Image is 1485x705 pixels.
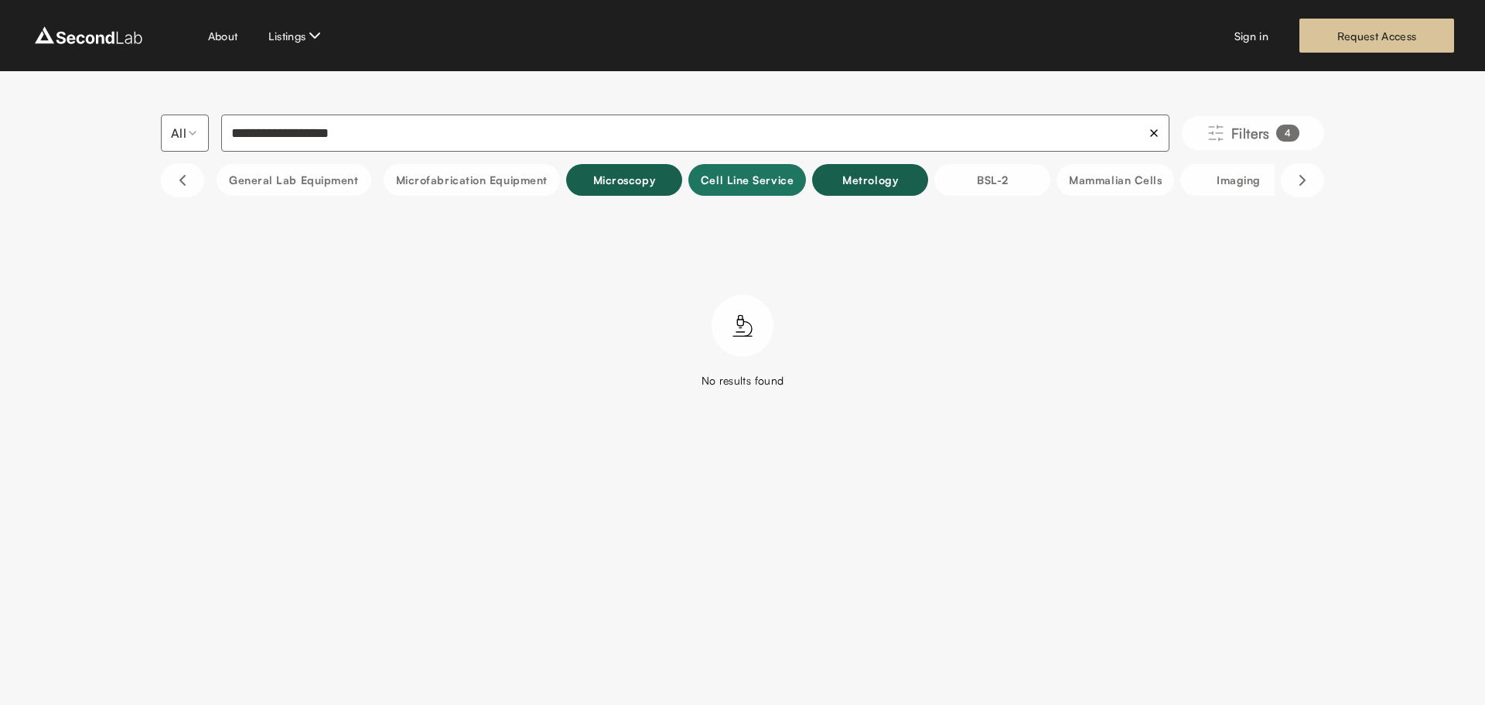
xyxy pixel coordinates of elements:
button: Scroll right [1281,163,1324,197]
a: About [208,28,238,44]
div: 4 [1276,125,1299,142]
button: General Lab equipment [217,164,371,196]
button: Metrology [812,164,928,196]
img: logo [31,23,146,48]
button: Microfabrication Equipment [384,164,560,196]
button: Listings [268,26,324,45]
span: Filters [1231,122,1270,144]
button: Filters [1182,116,1324,150]
button: Mammalian Cells [1057,164,1174,196]
button: Imaging [1180,164,1296,196]
button: BSL-2 [934,164,1050,196]
button: Scroll left [161,163,204,197]
button: Select listing type [161,115,209,152]
a: Sign in [1234,28,1268,44]
a: Request Access [1299,19,1454,53]
button: Microscopy [566,164,682,196]
div: No results found [702,372,784,388]
button: Cell line service [688,164,806,196]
